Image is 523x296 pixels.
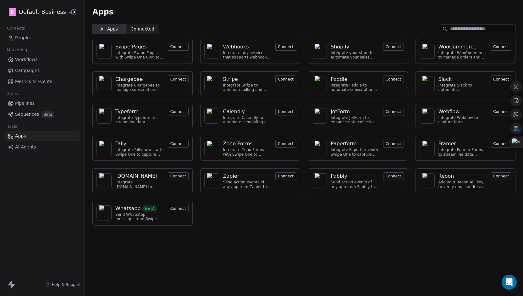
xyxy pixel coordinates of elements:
div: Integrate Calendly to automate scheduling and event management. [223,115,272,125]
span: Apps [15,133,26,139]
a: Stripe [223,75,272,83]
a: Connect [491,109,511,114]
div: Integrate WooCommerce to manage orders and customer data [438,51,487,60]
span: People [15,35,30,41]
a: NA [312,173,327,188]
button: Connect [383,172,404,180]
span: Marketing [4,45,30,55]
img: NA [315,44,324,59]
button: Connect [491,108,511,115]
div: Integrate Chargebee to manage subscription billing and customer data. [115,83,164,92]
a: Pipelines [5,98,80,109]
span: Metrics & Events [15,78,52,85]
a: Webflow [438,108,487,115]
button: Connect [275,108,296,115]
a: Zoho Forms [223,140,272,148]
button: DDefault Business [8,7,67,17]
div: Integrate Slack to automate communication and collaboration. [438,83,487,92]
span: Connected [131,26,154,32]
img: NA [422,173,432,188]
a: Connect [491,44,511,50]
a: NA [420,109,435,124]
span: D [11,9,14,15]
a: Campaigns [5,65,80,76]
button: Connect [168,75,189,83]
div: Whatsapp [115,205,141,212]
span: Apps [92,7,113,17]
a: NA [204,76,219,91]
span: Sequences [15,111,39,118]
a: Connect [383,141,404,147]
a: NA [204,141,219,156]
a: Slack [438,75,487,83]
img: NA [315,173,324,188]
img: NA [422,76,432,91]
div: Zoho Forms [223,140,253,148]
a: Connect [168,44,189,50]
div: Integrate Stripe to automate billing and payments. [223,83,272,92]
span: Default Business [19,8,66,16]
a: NA [420,44,435,59]
a: NA [96,109,112,124]
span: Workflows [15,56,38,63]
div: Chargebee [115,75,143,83]
a: Apps [5,131,80,141]
a: NA [312,109,327,124]
img: NA [422,109,432,124]
div: Integrate Tally forms with Swipe One to capture form data. [115,148,164,157]
a: Metrics & Events [5,76,80,87]
a: NA [96,141,112,156]
a: Framer [438,140,487,148]
img: NA [99,76,109,91]
div: Integrate your store to automate your sales process [331,51,379,60]
span: Beta [41,111,54,118]
a: NA [312,76,327,91]
button: Connect [275,172,296,180]
span: Campaigns [15,67,40,74]
a: Zapier [223,172,272,180]
a: Connect [168,76,189,82]
div: Open Intercom Messenger [502,275,517,290]
span: AI Agents [15,144,36,150]
button: Connect [383,108,404,115]
a: Connect [168,141,189,147]
div: WooCommerce [438,43,476,51]
img: NA [315,141,324,156]
img: NA [99,141,109,156]
a: NA [312,44,327,59]
button: Connect [168,172,189,180]
a: Calendly [223,108,272,115]
span: Help & Support [52,282,81,287]
a: Help & Support [46,282,81,287]
div: Integrate Paperform with Swipe One to capture form submissions. [331,148,379,157]
div: Send action events of any app from Pabbly to Swipe One [331,180,379,189]
button: Connect [168,108,189,115]
a: Connect [383,44,404,50]
div: Integrate JotForm to enhance data collection and improve customer engagement. [331,115,379,125]
a: People [5,33,80,43]
button: Connect [383,140,404,148]
a: NA [420,76,435,91]
img: NA [422,141,432,156]
img: NA [99,205,109,221]
a: AI Agents [5,142,80,152]
div: Framer [438,140,456,148]
a: JotForm [331,108,379,115]
a: Connect [275,76,296,82]
a: Connect [275,141,296,147]
span: Tools [4,122,20,131]
div: Paddle [331,75,347,83]
button: Connect [168,43,189,51]
button: Connect [275,43,296,51]
a: Connect [491,76,511,82]
div: JotForm [331,108,350,115]
a: Connect [168,173,189,179]
a: Connect [168,109,189,114]
a: NA [96,205,112,221]
div: Paperform [331,140,357,148]
a: Workflows [5,54,80,65]
a: WhatsappBETA [115,205,164,212]
a: Reoon [438,172,487,180]
button: Connect [383,75,404,83]
a: NA [96,76,112,91]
